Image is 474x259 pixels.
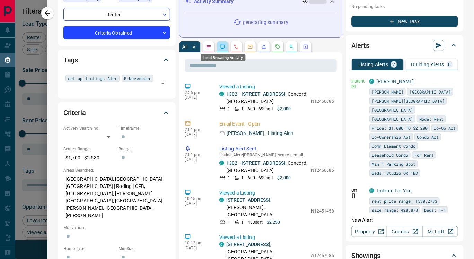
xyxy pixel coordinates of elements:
[219,242,224,247] div: condos.ca
[414,152,434,158] span: For Rent
[311,98,334,104] p: N12460685
[241,175,244,181] p: 1
[234,44,239,50] svg: Calls
[63,54,78,66] h2: Tags
[351,187,365,193] p: Off
[226,242,270,247] a: [STREET_ADDRESS]
[220,44,225,50] svg: Lead Browsing Activity
[185,127,209,132] p: 2:01 pm
[448,62,451,67] p: 0
[351,78,365,84] p: Instant
[185,95,209,100] p: [DATE]
[228,219,230,225] p: 1
[63,146,115,152] p: Search Range:
[419,115,444,122] span: Mode: Rent
[63,167,170,173] p: Areas Searched:
[226,160,286,166] a: 1302 - [STREET_ADDRESS]
[243,19,288,26] p: generating summary
[185,201,209,206] p: [DATE]
[351,37,458,54] div: Alerts
[219,189,334,197] p: Viewed a Listing
[68,75,117,82] span: set up listings Aler
[372,88,403,95] span: [PERSON_NAME]
[185,132,209,137] p: [DATE]
[219,145,334,153] p: Listing Alert Sent
[219,120,334,128] p: Email Event - Open
[411,62,444,67] p: Building Alerts
[226,90,308,105] p: , Concord, [GEOGRAPHIC_DATA]
[228,106,230,112] p: 1
[417,133,439,140] span: Condo Apt
[278,175,291,181] p: $2,000
[351,1,458,12] p: No pending tasks
[310,252,334,259] p: W12457085
[372,133,411,140] span: Co-Ownership Apt
[248,219,263,225] p: 483 sqft
[275,44,281,50] svg: Requests
[261,44,267,50] svg: Listing Alerts
[63,26,170,39] div: Criteria Obtained
[351,226,387,237] a: Property
[376,79,414,84] a: [PERSON_NAME]
[63,173,170,221] p: [GEOGRAPHIC_DATA], [GEOGRAPHIC_DATA], [GEOGRAPHIC_DATA] | Roding | CFB, [GEOGRAPHIC_DATA], [PERSO...
[372,115,413,122] span: [GEOGRAPHIC_DATA]
[63,52,170,68] div: Tags
[424,207,446,214] span: beds: 1-1
[372,124,428,131] span: Price: $1,600 TO $2,200
[226,197,308,218] p: , [PERSON_NAME], [GEOGRAPHIC_DATA]
[63,8,170,21] div: Renter
[351,16,458,27] button: New Task
[372,207,418,214] span: size range: 428,878
[185,245,209,250] p: [DATE]
[219,198,224,202] div: condos.ca
[182,44,188,49] p: All
[372,152,408,158] span: Leasehold Condo
[63,104,170,121] div: Criteria
[228,175,230,181] p: 1
[226,91,286,97] a: 1302 - [STREET_ADDRESS]
[372,143,415,149] span: Comm Element Condo
[247,44,253,50] svg: Emails
[369,79,374,84] div: condos.ca
[119,245,170,252] p: Min Size:
[248,106,273,112] p: 600 - 699 sqft
[219,161,224,165] div: condos.ca
[372,97,445,104] span: [PERSON_NAME][GEOGRAPHIC_DATA]
[158,79,168,88] button: Open
[410,88,451,95] span: [GEOGRAPHIC_DATA]
[219,92,224,96] div: condos.ca
[278,106,291,112] p: $2,000
[393,62,395,67] p: 2
[422,226,458,237] a: Mr.Loft
[351,84,356,89] svg: Email
[226,197,270,203] a: [STREET_ADDRESS]
[372,198,437,205] span: rent price range: 1530,2783
[219,234,334,241] p: Viewed a Listing
[358,62,388,67] p: Listing Alerts
[351,193,356,198] svg: Push Notification Only
[227,130,294,137] p: [PERSON_NAME] - Listing Alert
[289,44,295,50] svg: Opportunities
[63,125,115,131] p: Actively Searching:
[267,219,280,225] p: $2,250
[248,175,273,181] p: 600 - 699 sqft
[63,152,115,164] p: $1,700 - $2,530
[241,219,244,225] p: 1
[372,161,415,167] span: Min 1 Parking Spot
[63,225,170,231] p: Motivation:
[243,153,275,157] span: [PERSON_NAME]
[219,83,334,90] p: Viewed a Listing
[63,245,115,252] p: Home Type:
[226,159,308,174] p: , Concord, [GEOGRAPHIC_DATA]
[369,188,374,193] div: condos.ca
[311,167,334,173] p: N12460685
[206,44,211,50] svg: Notes
[185,196,209,201] p: 10:15 pm
[372,106,413,113] span: [GEOGRAPHIC_DATA]
[311,208,334,214] p: N12451458
[185,152,209,157] p: 2:01 pm
[124,75,151,82] span: R-Novembder
[119,146,170,152] p: Budget:
[119,125,170,131] p: Timeframe:
[351,40,369,51] h2: Alerts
